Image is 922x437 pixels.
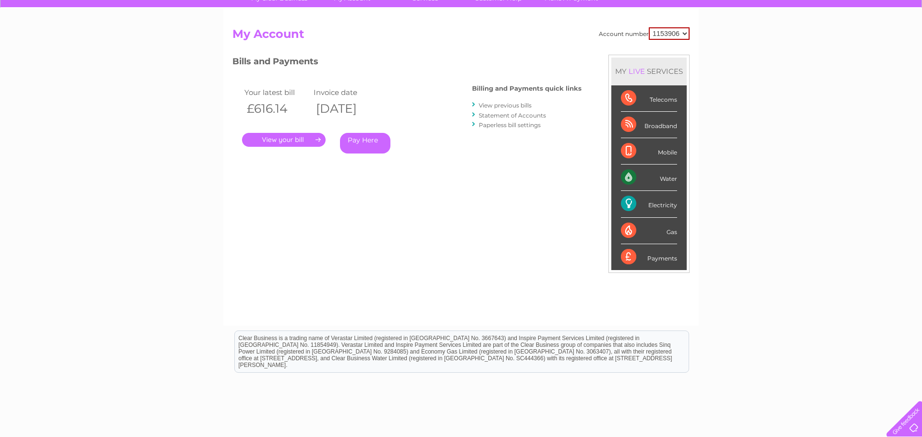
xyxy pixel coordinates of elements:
div: Mobile [621,138,677,165]
div: Broadband [621,112,677,138]
a: Telecoms [804,41,833,48]
div: Water [621,165,677,191]
div: Telecoms [621,85,677,112]
h2: My Account [232,27,690,46]
div: Account number [599,27,690,40]
a: 0333 014 3131 [741,5,807,17]
td: Your latest bill [242,86,311,99]
div: Gas [621,218,677,244]
th: £616.14 [242,99,311,118]
td: Invoice date [311,86,380,99]
a: . [242,133,326,147]
div: Payments [621,244,677,270]
h3: Bills and Payments [232,55,582,71]
a: Pay Here [340,133,390,154]
div: LIVE [627,67,647,76]
a: View previous bills [479,102,532,109]
img: logo.png [32,25,81,54]
a: Statement of Accounts [479,112,546,119]
a: Blog [838,41,852,48]
a: Log out [890,41,913,48]
a: Contact [858,41,882,48]
a: Energy [777,41,798,48]
a: Water [753,41,771,48]
div: Clear Business is a trading name of Verastar Limited (registered in [GEOGRAPHIC_DATA] No. 3667643... [235,5,689,47]
a: Paperless bill settings [479,121,541,129]
th: [DATE] [311,99,380,118]
div: MY SERVICES [611,58,687,85]
h4: Billing and Payments quick links [472,85,582,92]
div: Electricity [621,191,677,217]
